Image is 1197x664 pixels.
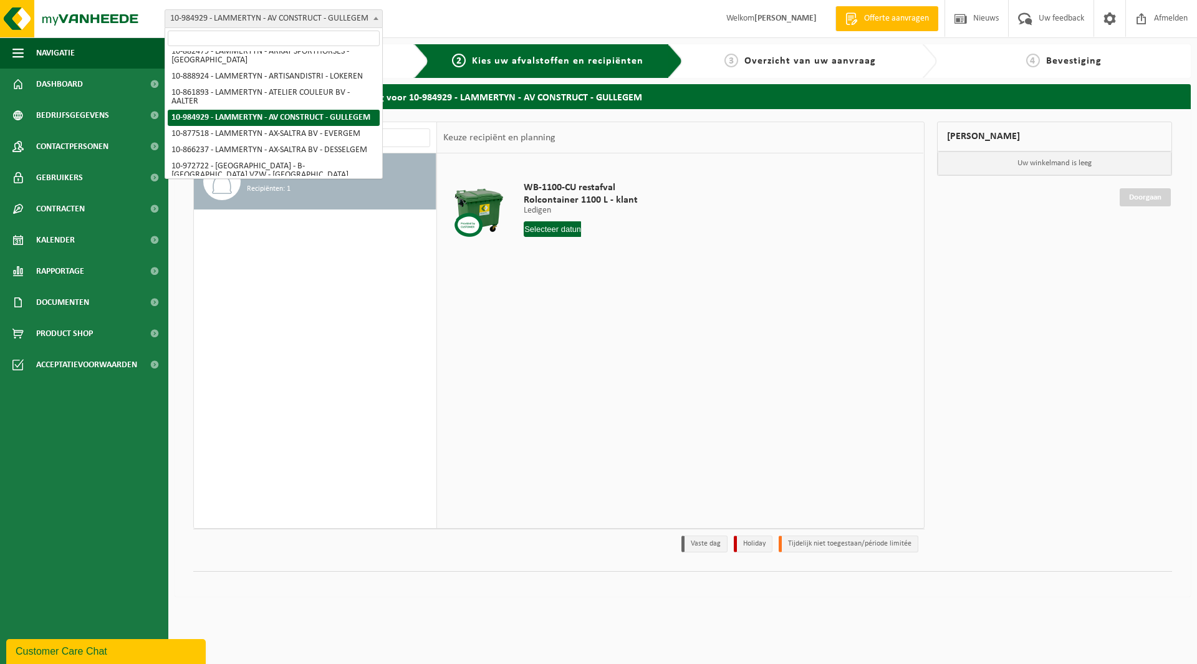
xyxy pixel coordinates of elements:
[835,6,938,31] a: Offerte aanvragen
[472,56,643,66] span: Kies uw afvalstoffen en recipiënten
[36,69,83,100] span: Dashboard
[937,122,1173,152] div: [PERSON_NAME]
[734,536,772,552] li: Holiday
[452,54,466,67] span: 2
[36,131,108,162] span: Contactpersonen
[247,183,291,195] span: Recipiënten: 1
[36,256,84,287] span: Rapportage
[754,14,817,23] strong: [PERSON_NAME]
[168,126,380,142] li: 10-877518 - LAMMERTYN - AX-SALTRA BV - EVERGEM
[36,100,109,131] span: Bedrijfsgegevens
[175,84,1191,108] h2: Kies uw afvalstoffen en recipiënten - aanvraag voor 10-984929 - LAMMERTYN - AV CONSTRUCT - GULLEGEM
[524,194,638,206] span: Rolcontainer 1100 L - klant
[165,9,383,28] span: 10-984929 - LAMMERTYN - AV CONSTRUCT - GULLEGEM
[524,181,638,194] span: WB-1100-CU restafval
[524,221,581,237] input: Selecteer datum
[168,69,380,85] li: 10-888924 - LAMMERTYN - ARTISANDISTRI - LOKEREN
[168,142,380,158] li: 10-866237 - LAMMERTYN - AX-SALTRA BV - DESSELGEM
[6,637,208,664] iframe: chat widget
[681,536,728,552] li: Vaste dag
[744,56,876,66] span: Overzicht van uw aanvraag
[36,224,75,256] span: Kalender
[194,153,436,209] button: Restafval Recipiënten: 1
[36,193,85,224] span: Contracten
[168,85,380,110] li: 10-861893 - LAMMERTYN - ATELIER COULEUR BV - AALTER
[1120,188,1171,206] a: Doorgaan
[36,37,75,69] span: Navigatie
[36,349,137,380] span: Acceptatievoorwaarden
[168,158,380,183] li: 10-972722 - [GEOGRAPHIC_DATA] - B-[GEOGRAPHIC_DATA] VZW - [GEOGRAPHIC_DATA]
[724,54,738,67] span: 3
[36,287,89,318] span: Documenten
[36,162,83,193] span: Gebruikers
[861,12,932,25] span: Offerte aanvragen
[36,318,93,349] span: Product Shop
[168,44,380,69] li: 10-882479 - LAMMERTYN - ARKAY SPORTHORSES - [GEOGRAPHIC_DATA]
[165,10,382,27] span: 10-984929 - LAMMERTYN - AV CONSTRUCT - GULLEGEM
[779,536,918,552] li: Tijdelijk niet toegestaan/période limitée
[168,110,380,126] li: 10-984929 - LAMMERTYN - AV CONSTRUCT - GULLEGEM
[524,206,638,215] p: Ledigen
[437,122,562,153] div: Keuze recipiënt en planning
[938,152,1172,175] p: Uw winkelmand is leeg
[1046,56,1102,66] span: Bevestiging
[1026,54,1040,67] span: 4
